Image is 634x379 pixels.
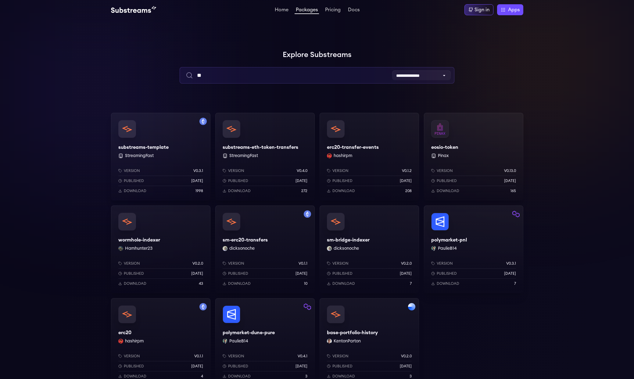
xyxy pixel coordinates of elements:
p: Version [332,168,349,173]
p: Published [228,271,248,276]
p: [DATE] [191,364,203,369]
p: Download [124,281,146,286]
p: Download [228,281,251,286]
a: wormhole-indexerwormhole-indexerHamhunter23 Hamhunter23Versionv0.2.0Published[DATE]Download43 [111,206,210,293]
p: v0.2.0 [401,354,412,359]
p: [DATE] [400,178,412,183]
p: Published [437,178,457,183]
button: Hamhunter23 [125,245,152,252]
p: v0.4.0 [297,168,307,173]
p: Published [124,271,144,276]
button: dicksonoche [334,245,359,252]
p: Published [124,364,144,369]
p: [DATE] [191,178,203,183]
a: Sign in [464,4,493,15]
p: Download [332,374,355,379]
p: Download [228,374,251,379]
p: v0.13.0 [504,168,516,173]
p: [DATE] [191,271,203,276]
img: Filter by mainnet network [304,210,311,218]
button: KentonParton [334,338,361,344]
span: Apps [508,6,520,13]
img: Filter by polygon network [512,210,520,218]
p: 1998 [195,188,203,193]
img: Filter by mainnet network [199,118,207,125]
button: hashirpm [125,338,144,344]
button: PaulieB14 [438,245,457,252]
div: Sign in [475,6,489,13]
button: StreamingFast [125,153,154,159]
p: [DATE] [400,364,412,369]
p: 208 [405,188,412,193]
p: v0.2.0 [401,261,412,266]
a: sm-bridge-indexersm-bridge-indexerdicksonoche dicksonocheVersionv0.2.0Published[DATE]Download7 [320,206,419,293]
p: 43 [199,281,203,286]
p: Version [124,168,140,173]
a: Packages [295,7,319,14]
p: Version [437,168,453,173]
p: 4 [201,374,203,379]
p: Published [332,364,353,369]
button: dicksonoche [229,245,255,252]
p: Download [437,188,459,193]
p: Version [332,261,349,266]
p: 7 [514,281,516,286]
a: Pricing [324,7,342,13]
p: Published [228,364,248,369]
p: [DATE] [296,271,307,276]
img: Substream's logo [111,6,156,13]
p: v0.1.1 [194,354,203,359]
p: v0.3.1 [193,168,203,173]
p: Version [228,261,244,266]
p: [DATE] [296,178,307,183]
p: 272 [301,188,307,193]
p: [DATE] [400,271,412,276]
p: Version [124,354,140,359]
p: Download [228,188,251,193]
button: Pinax [438,153,449,159]
p: 3 [305,374,307,379]
p: [DATE] [504,271,516,276]
p: 10 [304,281,307,286]
p: [DATE] [296,364,307,369]
img: Filter by mainnet network [199,303,207,310]
p: Version [437,261,453,266]
p: [DATE] [504,178,516,183]
button: PaulieB14 [229,338,248,344]
a: eosio-tokeneosio-token PinaxVersionv0.13.0Published[DATE]Download165 [424,113,523,201]
a: substreams-eth-token-transferssubstreams-eth-token-transfers StreamingFastVersionv0.4.0Published[... [215,113,315,201]
a: Filter by polygon networkpolymarket-pnlpolymarket-pnlPaulieB14 PaulieB14Versionv0.3.1Published[DA... [424,206,523,293]
p: Version [124,261,140,266]
p: v0.1.1 [299,261,307,266]
button: StreamingFast [229,153,258,159]
p: Download [124,374,146,379]
button: hashirpm [334,153,352,159]
p: v0.2.0 [192,261,203,266]
img: Filter by polygon network [304,303,311,310]
a: Filter by mainnet networksm-erc20-transferssm-erc20-transfersdicksonoche dicksonocheVersionv0.1.1... [215,206,315,293]
a: Filter by mainnet networksubstreams-templatesubstreams-template StreamingFastVersionv0.3.1Publish... [111,113,210,201]
p: v0.4.1 [298,354,307,359]
p: 7 [410,281,412,286]
p: Published [332,178,353,183]
p: 3 [410,374,412,379]
p: Download [437,281,459,286]
a: Docs [347,7,361,13]
p: Published [228,178,248,183]
p: Download [332,188,355,193]
a: erc20-transfer-eventserc20-transfer-eventshashirpm hashirpmVersionv0.1.2Published[DATE]Download208 [320,113,419,201]
p: Published [332,271,353,276]
p: Version [228,354,244,359]
p: Download [332,281,355,286]
p: Published [124,178,144,183]
p: v0.3.1 [506,261,516,266]
p: Version [228,168,244,173]
p: v0.1.2 [402,168,412,173]
p: 165 [510,188,516,193]
p: Version [332,354,349,359]
p: Download [124,188,146,193]
p: Published [437,271,457,276]
img: Filter by base network [408,303,415,310]
a: Home [274,7,290,13]
h1: Explore Substreams [111,49,523,61]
